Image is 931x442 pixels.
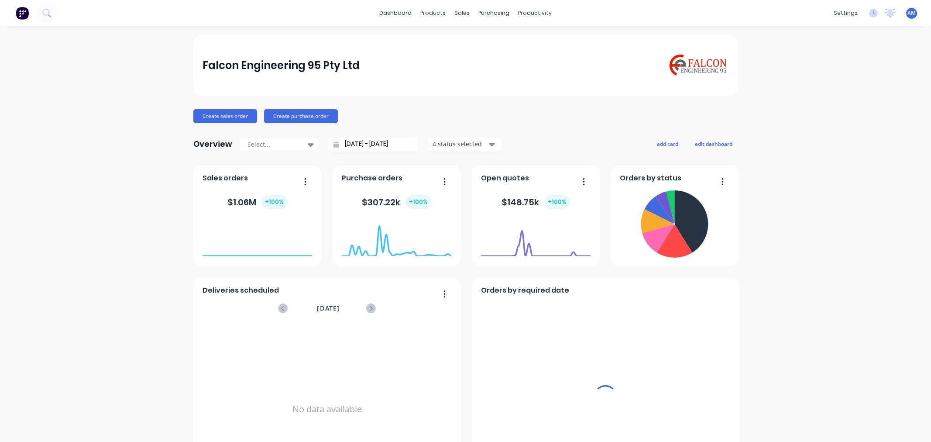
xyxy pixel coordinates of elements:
[227,195,287,209] div: $ 1.06M
[16,7,29,20] img: Factory
[474,7,514,20] div: purchasing
[667,53,728,78] img: Falcon Engineering 95 Pty Ltd
[514,7,556,20] div: productivity
[405,195,431,209] div: + 100 %
[829,7,862,20] div: settings
[544,195,570,209] div: + 100 %
[416,7,450,20] div: products
[620,173,681,183] span: Orders by status
[342,173,402,183] span: Purchase orders
[203,57,360,74] div: Falcon Engineering 95 Pty Ltd
[481,173,529,183] span: Open quotes
[450,7,474,20] div: sales
[907,9,916,17] span: AM
[428,138,502,151] button: 4 status selected
[264,109,338,123] button: Create purchase order
[375,7,416,20] a: dashboard
[203,173,248,183] span: Sales orders
[362,195,431,209] div: $ 307.22k
[651,138,684,149] button: add card
[689,138,738,149] button: edit dashboard
[433,139,488,148] div: 4 status selected
[193,135,232,153] div: Overview
[261,195,287,209] div: + 100 %
[502,195,570,209] div: $ 148.75k
[317,304,340,313] span: [DATE]
[193,109,257,123] button: Create sales order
